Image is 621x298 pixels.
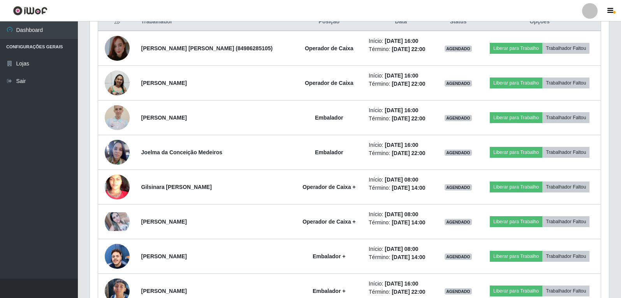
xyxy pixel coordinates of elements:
[369,253,433,261] li: Término:
[445,288,472,294] span: AGENDADO
[392,219,425,226] time: [DATE] 14:00
[369,80,433,88] li: Término:
[305,80,354,86] strong: Operador de Caixa
[369,176,433,184] li: Início:
[490,286,542,296] button: Liberar para Trabalho
[385,142,418,148] time: [DATE] 16:00
[105,212,130,231] img: 1668045195868.jpeg
[141,288,187,294] strong: [PERSON_NAME]
[385,280,418,287] time: [DATE] 16:00
[141,219,187,225] strong: [PERSON_NAME]
[392,185,425,191] time: [DATE] 14:00
[303,184,356,190] strong: Operador de Caixa +
[385,176,418,183] time: [DATE] 08:00
[369,280,433,288] li: Início:
[141,253,187,259] strong: [PERSON_NAME]
[313,253,345,259] strong: Embalador +
[392,289,425,295] time: [DATE] 22:00
[479,13,601,31] th: Opções
[315,115,343,121] strong: Embalador
[542,286,589,296] button: Trabalhador Faltou
[369,115,433,123] li: Término:
[392,150,425,156] time: [DATE] 22:00
[490,251,542,262] button: Liberar para Trabalho
[369,245,433,253] li: Início:
[141,80,187,86] strong: [PERSON_NAME]
[542,182,589,192] button: Trabalhador Faltou
[542,251,589,262] button: Trabalhador Faltou
[542,147,589,158] button: Trabalhador Faltou
[141,115,187,121] strong: [PERSON_NAME]
[369,45,433,53] li: Término:
[105,240,130,273] img: 1756147629728.jpeg
[305,45,354,51] strong: Operador de Caixa
[392,115,425,122] time: [DATE] 22:00
[392,46,425,52] time: [DATE] 22:00
[369,149,433,157] li: Término:
[369,37,433,45] li: Início:
[542,216,589,227] button: Trabalhador Faltou
[385,211,418,217] time: [DATE] 08:00
[105,160,130,214] img: 1630764060757.jpeg
[141,184,212,190] strong: Gilsinara [PERSON_NAME]
[490,182,542,192] button: Liberar para Trabalho
[490,112,542,123] button: Liberar para Trabalho
[385,72,418,79] time: [DATE] 16:00
[369,184,433,192] li: Término:
[105,136,130,169] img: 1754014885727.jpeg
[137,13,294,31] th: Trabalhador
[445,219,472,225] span: AGENDADO
[445,46,472,52] span: AGENDADO
[369,106,433,115] li: Início:
[392,81,425,87] time: [DATE] 22:00
[315,149,343,155] strong: Embalador
[141,149,223,155] strong: Joelma da Conceição Medeiros
[369,72,433,80] li: Início:
[490,78,542,88] button: Liberar para Trabalho
[445,254,472,260] span: AGENDADO
[385,107,418,113] time: [DATE] 16:00
[385,38,418,44] time: [DATE] 16:00
[542,78,589,88] button: Trabalhador Faltou
[385,246,418,252] time: [DATE] 08:00
[438,13,479,31] th: Status
[490,147,542,158] button: Liberar para Trabalho
[364,13,438,31] th: Data
[141,45,273,51] strong: [PERSON_NAME] [PERSON_NAME] (84986285105)
[105,70,130,96] img: 1756832131053.jpeg
[105,26,130,71] img: 1756570639562.jpeg
[369,141,433,149] li: Início:
[445,150,472,156] span: AGENDADO
[542,43,589,54] button: Trabalhador Faltou
[369,219,433,227] li: Término:
[369,210,433,219] li: Início:
[392,254,425,260] time: [DATE] 14:00
[445,80,472,86] span: AGENDADO
[13,6,47,16] img: CoreUI Logo
[490,43,542,54] button: Liberar para Trabalho
[490,216,542,227] button: Liberar para Trabalho
[445,115,472,121] span: AGENDADO
[294,13,364,31] th: Posição
[105,101,130,134] img: 1672088363054.jpeg
[445,184,472,190] span: AGENDADO
[313,288,345,294] strong: Embalador +
[542,112,589,123] button: Trabalhador Faltou
[369,288,433,296] li: Término:
[303,219,356,225] strong: Operador de Caixa +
